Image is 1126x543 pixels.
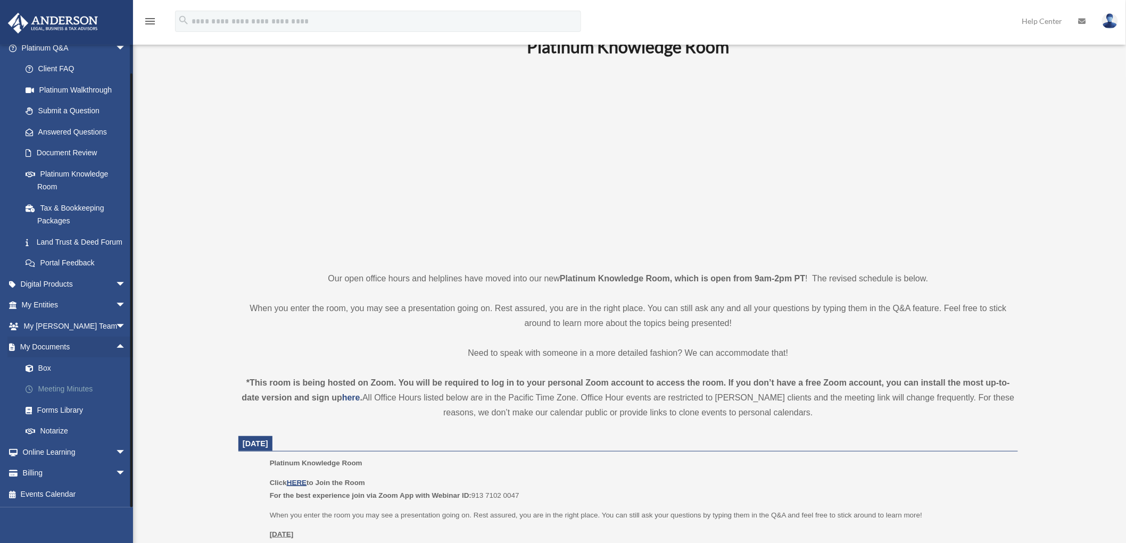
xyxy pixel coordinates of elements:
div: All Office Hours listed below are in the Pacific Time Zone. Office Hour events are restricted to ... [238,375,1018,420]
a: My Documentsarrow_drop_up [7,337,142,358]
p: When you enter the room, you may see a presentation going on. Rest assured, you are in the right ... [238,301,1018,331]
p: Our open office hours and helplines have moved into our new ! The revised schedule is below. [238,271,1018,286]
a: Box [15,357,142,379]
b: Click to Join the Room [270,479,365,487]
a: My [PERSON_NAME] Teamarrow_drop_down [7,315,142,337]
a: Events Calendar [7,483,142,505]
a: Answered Questions [15,121,142,143]
span: arrow_drop_up [115,337,137,358]
a: Platinum Walkthrough [15,79,142,101]
i: search [178,14,189,26]
p: 913 7102 0047 [270,477,1011,502]
span: arrow_drop_down [115,315,137,337]
a: Meeting Minutes [15,379,142,400]
a: Document Review [15,143,142,164]
a: Billingarrow_drop_down [7,463,142,484]
span: arrow_drop_down [115,463,137,484]
a: My Entitiesarrow_drop_down [7,295,142,316]
iframe: 231110_Toby_KnowledgeRoom [469,72,788,252]
a: Notarize [15,421,142,442]
a: Platinum Knowledge Room [15,163,137,197]
a: here [342,393,360,402]
a: Submit a Question [15,101,142,122]
a: menu [144,19,156,28]
img: User Pic [1102,13,1118,29]
a: Online Learningarrow_drop_down [7,441,142,463]
p: When you enter the room you may see a presentation going on. Rest assured, you are in the right p... [270,509,1011,522]
b: For the best experience join via Zoom App with Webinar ID: [270,491,471,499]
i: menu [144,15,156,28]
strong: . [360,393,362,402]
u: [DATE] [270,530,294,538]
strong: *This room is being hosted on Zoom. You will be required to log in to your personal Zoom account ... [242,378,1010,402]
span: arrow_drop_down [115,441,137,463]
span: [DATE] [243,439,268,448]
img: Anderson Advisors Platinum Portal [5,13,101,34]
a: Digital Productsarrow_drop_down [7,273,142,295]
span: arrow_drop_down [115,37,137,59]
b: Platinum Knowledge Room [527,36,730,57]
span: arrow_drop_down [115,295,137,316]
a: Land Trust & Deed Forum [15,231,142,253]
a: Portal Feedback [15,253,142,274]
strong: Platinum Knowledge Room, which is open from 9am-2pm PT [560,274,805,283]
a: Platinum Q&Aarrow_drop_down [7,37,142,59]
a: Forms Library [15,399,142,421]
a: Tax & Bookkeeping Packages [15,197,142,231]
span: Platinum Knowledge Room [270,459,362,467]
p: Need to speak with someone in a more detailed fashion? We can accommodate that! [238,346,1018,361]
span: arrow_drop_down [115,273,137,295]
a: Client FAQ [15,59,142,80]
a: HERE [287,479,307,487]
